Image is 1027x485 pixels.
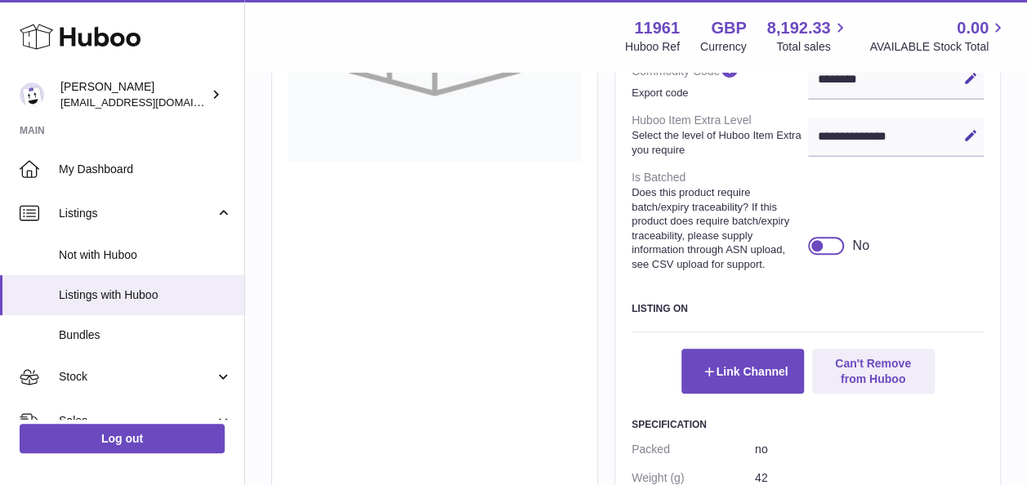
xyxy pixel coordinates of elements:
[812,349,935,393] button: Can't Remove from Huboo
[59,287,232,303] span: Listings with Huboo
[767,17,831,39] span: 8,192.33
[60,79,208,110] div: [PERSON_NAME]
[869,17,1007,55] a: 0.00 AVAILABLE Stock Total
[957,17,989,39] span: 0.00
[59,206,215,221] span: Listings
[59,413,215,429] span: Sales
[632,302,984,315] h3: Listing On
[59,247,232,263] span: Not with Huboo
[632,435,755,464] dt: Packed
[852,237,868,255] div: No
[681,349,804,393] button: Link Channel
[632,86,804,100] strong: Export code
[755,435,984,464] dd: no
[700,39,747,55] div: Currency
[20,82,44,107] img: internalAdmin-11961@internal.huboo.com
[634,17,680,39] strong: 11961
[632,185,804,271] strong: Does this product require batch/expiry traceability? If this product does require batch/expiry tr...
[711,17,746,39] strong: GBP
[632,106,808,163] dt: Huboo Item Extra Level
[20,424,225,453] a: Log out
[869,39,1007,55] span: AVAILABLE Stock Total
[767,17,850,55] a: 8,192.33 Total sales
[625,39,680,55] div: Huboo Ref
[632,128,804,157] strong: Select the level of Huboo Item Extra you require
[776,39,849,55] span: Total sales
[59,162,232,177] span: My Dashboard
[632,163,808,278] dt: Is Batched
[632,418,984,431] h3: Specification
[60,96,240,109] span: [EMAIL_ADDRESS][DOMAIN_NAME]
[632,52,808,106] dt: Commodity Code
[59,327,232,343] span: Bundles
[59,369,215,385] span: Stock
